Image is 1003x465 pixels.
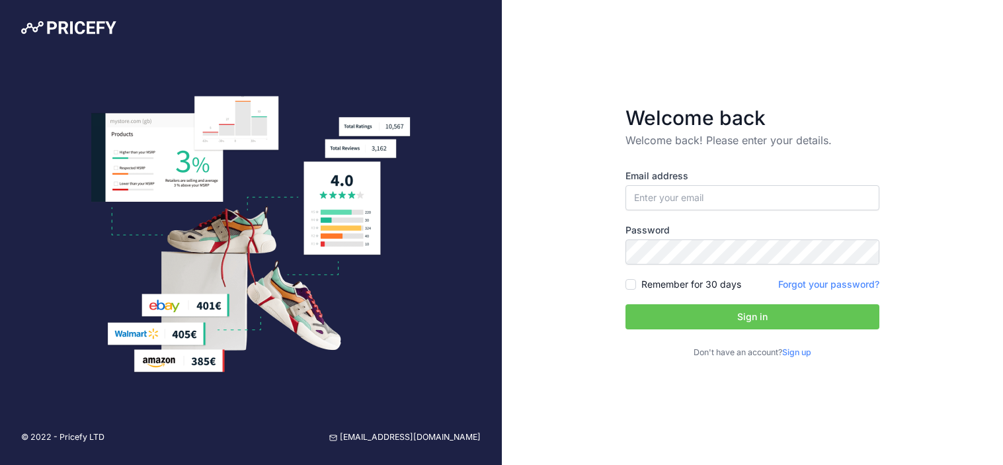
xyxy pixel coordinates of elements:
[625,304,879,329] button: Sign in
[625,224,879,237] label: Password
[782,347,811,357] a: Sign up
[625,106,879,130] h3: Welcome back
[778,278,879,290] a: Forgot your password?
[625,185,879,210] input: Enter your email
[21,21,116,34] img: Pricefy
[625,132,879,148] p: Welcome back! Please enter your details.
[625,347,879,359] p: Don't have an account?
[329,431,481,444] a: [EMAIL_ADDRESS][DOMAIN_NAME]
[641,278,741,291] label: Remember for 30 days
[625,169,879,183] label: Email address
[21,431,104,444] p: © 2022 - Pricefy LTD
